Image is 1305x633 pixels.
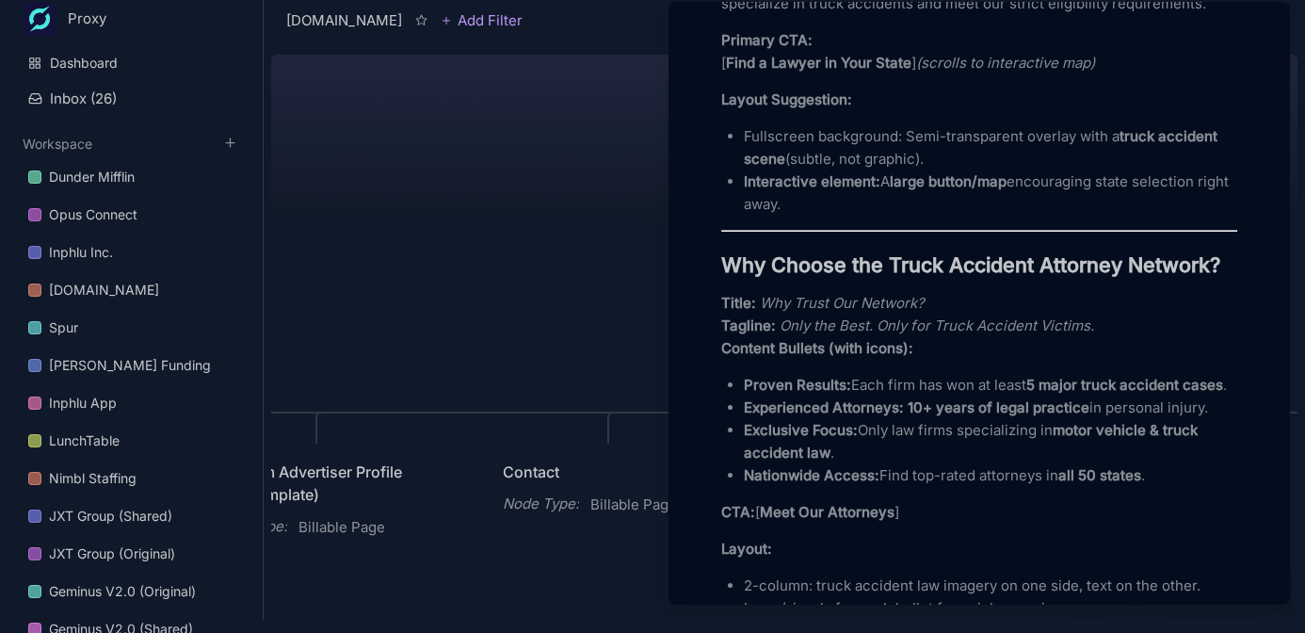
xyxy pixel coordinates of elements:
strong: Exclusive Focus: [744,421,858,439]
em: Only the Best. Only for Truck Accident Victims. [780,316,1094,334]
strong: all 50 states [1058,466,1141,484]
p: [ ] [721,29,1237,74]
p: Only law firms specializing in . [744,419,1237,464]
strong: Layout: [721,540,772,558]
em: Why Trust Our Network? [760,294,925,312]
strong: Layout Suggestion: [721,90,852,108]
strong: Content Bullets (with icons): [721,339,913,357]
strong: 10+ years of legal practice [908,398,1089,416]
strong: CTA: [721,503,755,521]
strong: 5 major truck accident cases [1026,376,1223,394]
strong: Primary CTA: [721,31,813,49]
p: [ ] [721,501,1237,524]
strong: Find a Lawyer in Your State [726,54,911,72]
p: Icons/visuals for each bullet for quick scanning. [744,597,1237,620]
p: 2-column: truck accident law imagery on one side, text on the other. [744,575,1237,597]
strong: Interactive element: [744,172,880,190]
em: (scrolls to interactive map) [916,54,1095,72]
strong: large button/map [890,172,1007,190]
p: in personal injury. [744,397,1237,419]
p: Each firm has won at least . [744,374,1237,397]
strong: Meet Our Attorneys [760,503,894,521]
strong: Tagline: [721,316,776,334]
strong: Proven Results: [744,376,851,394]
strong: Why Choose the Truck Accident Attorney Network? [721,252,1220,277]
strong: Nationwide Access: [744,466,879,484]
strong: Title: [721,294,756,312]
p: Find top-rated attorneys in . [744,464,1237,487]
p: Fullscreen background: Semi-transparent overlay with a (subtle, not graphic). [744,125,1237,170]
strong: Experienced Attorneys: [744,398,904,416]
p: A encouraging state selection right away. [744,170,1237,216]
